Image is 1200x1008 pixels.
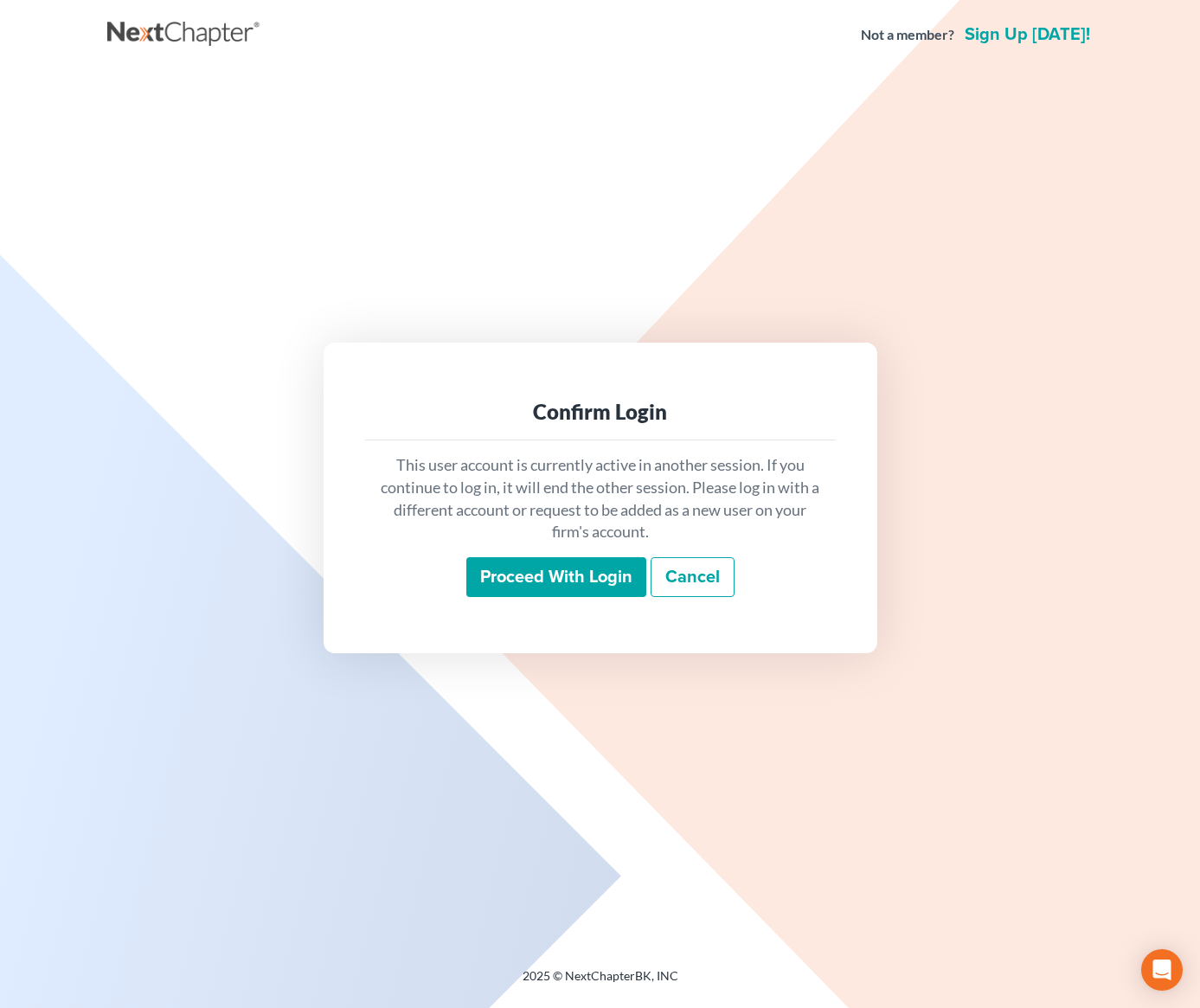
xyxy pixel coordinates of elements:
strong: Not a member? [861,25,954,45]
div: 2025 © NextChapterBK, INC [107,967,1094,998]
p: This user account is currently active in another session. If you continue to log in, it will end ... [379,454,822,543]
input: Proceed with login [466,557,646,597]
a: Cancel [651,557,735,597]
div: Confirm Login [379,398,822,426]
a: Sign up [DATE]! [961,26,1094,43]
div: Open Intercom Messenger [1141,949,1183,991]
